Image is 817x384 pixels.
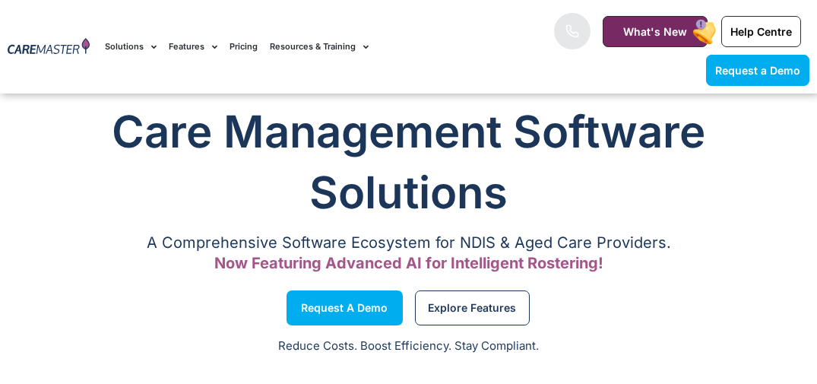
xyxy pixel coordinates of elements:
[603,16,708,47] a: What's New
[715,64,800,77] span: Request a Demo
[8,101,809,223] h1: Care Management Software Solutions
[623,25,687,38] span: What's New
[9,338,808,355] p: Reduce Costs. Boost Efficiency. Stay Compliant.
[730,25,792,38] span: Help Centre
[230,21,258,72] a: Pricing
[214,254,603,272] span: Now Featuring Advanced AI for Intelligent Rostering!
[105,21,157,72] a: Solutions
[415,290,530,325] a: Explore Features
[270,21,369,72] a: Resources & Training
[706,55,809,86] a: Request a Demo
[287,290,403,325] a: Request a Demo
[105,21,521,72] nav: Menu
[8,238,809,248] p: A Comprehensive Software Ecosystem for NDIS & Aged Care Providers.
[8,38,90,56] img: CareMaster Logo
[428,304,516,312] span: Explore Features
[169,21,217,72] a: Features
[721,16,801,47] a: Help Centre
[301,304,388,312] span: Request a Demo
